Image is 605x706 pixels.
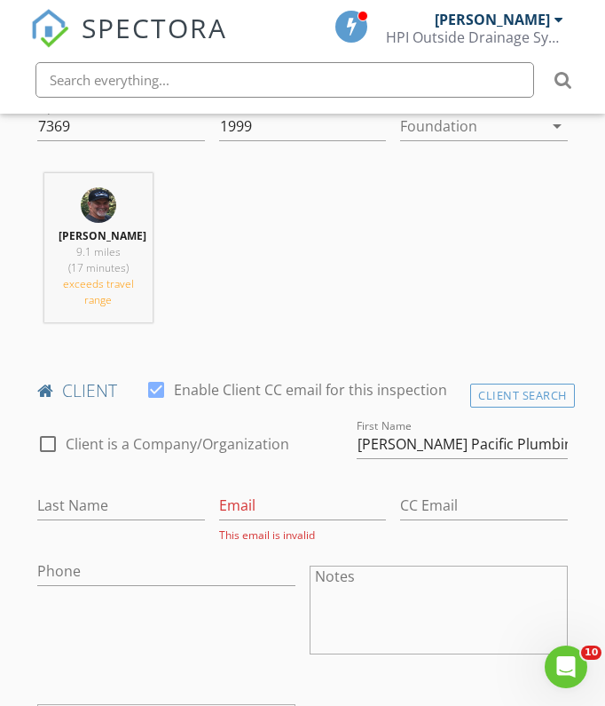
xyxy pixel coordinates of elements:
[30,9,69,48] img: The Best Home Inspection Software - Spectora
[219,528,387,543] div: This email is invalid
[59,228,146,243] strong: [PERSON_NAME]
[386,28,563,46] div: HPI Outside Drainage Systems
[66,435,289,453] label: Client is a Company/Organization
[37,379,568,402] h4: client
[76,244,121,259] span: 9.1 miles
[546,115,568,137] i: arrow_drop_down
[435,11,550,28] div: [PERSON_NAME]
[30,24,227,61] a: SPECTORA
[81,187,116,223] img: img_2992.jpg
[545,646,587,688] iframe: Intercom live chat
[68,260,129,275] span: (17 minutes)
[82,9,227,46] span: SPECTORA
[174,381,447,399] label: Enable Client CC email for this inspection
[63,276,134,307] span: exceeds travel range
[35,62,534,98] input: Search everything...
[581,646,601,660] span: 10
[470,384,575,408] div: Client Search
